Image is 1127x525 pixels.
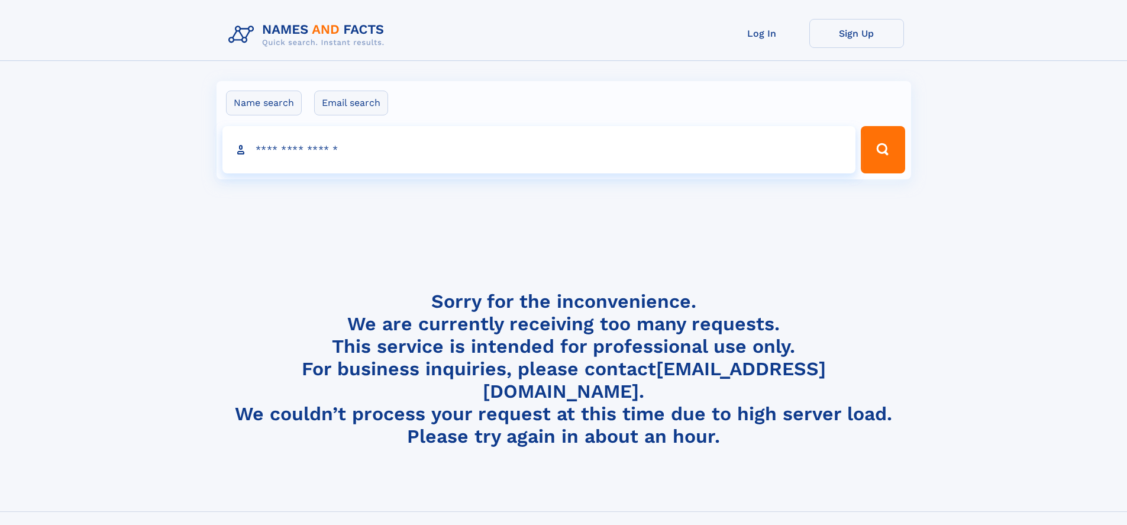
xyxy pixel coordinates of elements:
[222,126,856,173] input: search input
[715,19,809,48] a: Log In
[224,290,904,448] h4: Sorry for the inconvenience. We are currently receiving too many requests. This service is intend...
[861,126,905,173] button: Search Button
[314,91,388,115] label: Email search
[809,19,904,48] a: Sign Up
[483,357,826,402] a: [EMAIL_ADDRESS][DOMAIN_NAME]
[224,19,394,51] img: Logo Names and Facts
[226,91,302,115] label: Name search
